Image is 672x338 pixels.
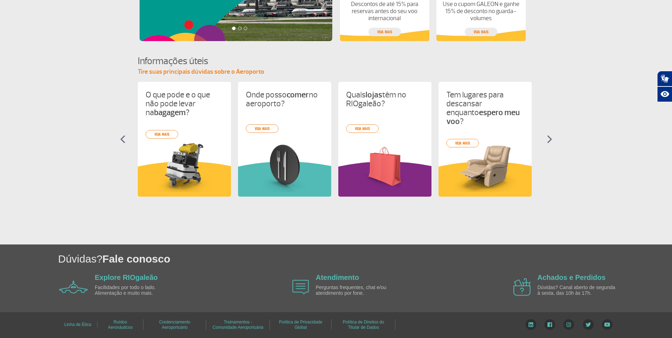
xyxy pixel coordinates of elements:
img: airplane icon [59,281,88,293]
img: card%20informa%C3%A7%C3%B5es%204.png [446,141,524,192]
strong: comer [287,90,309,100]
p: Onde posso no aeroporto? [246,90,323,108]
a: veja mais [368,28,401,36]
p: Quais têm no RIOgaleão? [346,90,424,108]
strong: espero meu voo [446,107,520,126]
h1: Dúvidas? [58,252,672,266]
p: Use o cupom GALEON e ganhe 15% de desconto no guarda-volumes [442,1,519,22]
img: YouTube [602,319,612,330]
span: Fale conosco [102,253,170,265]
p: Tem lugares para descansar enquanto ? [446,90,524,126]
a: Política de Direitos do Titular de Dados [343,317,384,332]
img: airplane icon [292,280,309,294]
a: veja mais [146,130,178,139]
img: card%20informa%C3%A7%C3%B5es%201.png [146,141,223,192]
img: seta-esquerda [120,135,125,143]
a: veja mais [346,124,379,133]
p: Tire suas principais dúvidas sobre o Aeroporto [138,68,535,76]
button: Abrir recursos assistivos. [657,86,672,102]
a: veja mais [465,28,497,36]
a: Linha de Ética [64,320,91,329]
img: verdeInformacoesUteis.svg [238,162,331,197]
button: Abrir tradutor de língua de sinais. [657,71,672,86]
strong: bagagem [154,107,186,118]
img: airplane icon [513,278,531,296]
p: Dúvidas? Canal aberto de segunda à sexta, das 10h às 17h. [537,285,619,296]
img: amareloInformacoesUteis.svg [439,162,532,197]
a: Política de Privacidade Global [279,317,322,332]
a: Treinamentos - Comunidade Aeroportuária [213,317,263,332]
img: card%20informa%C3%A7%C3%B5es%208.png [246,141,323,192]
div: Plugin de acessibilidade da Hand Talk. [657,71,672,102]
h4: Informações úteis [138,55,535,68]
img: Twitter [583,319,594,330]
img: roxoInformacoesUteis.svg [338,162,431,197]
img: LinkedIn [525,319,536,330]
a: Ruídos Aeronáuticos [108,317,133,332]
strong: lojas [366,90,382,100]
img: seta-direita [547,135,552,143]
p: O que pode e o que não pode levar na ? [146,90,223,117]
img: Instagram [563,319,574,330]
img: card%20informa%C3%A7%C3%B5es%206.png [346,141,424,192]
a: Explore RIOgaleão [95,274,158,281]
img: amareloInformacoesUteis.svg [138,162,231,197]
a: Atendimento [316,274,359,281]
p: Perguntas frequentes, chat e/ou atendimento por fone. [316,285,397,296]
a: veja mais [446,139,479,147]
a: Achados e Perdidos [537,274,605,281]
img: Facebook [544,319,555,330]
a: veja mais [246,124,278,133]
a: Credenciamento Aeroportuário [159,317,190,332]
p: Descontos de até 15% para reservas antes do seu voo internacional [346,1,423,22]
p: Facilidades por todo o lado. Alimentação e muito mais. [95,285,176,296]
